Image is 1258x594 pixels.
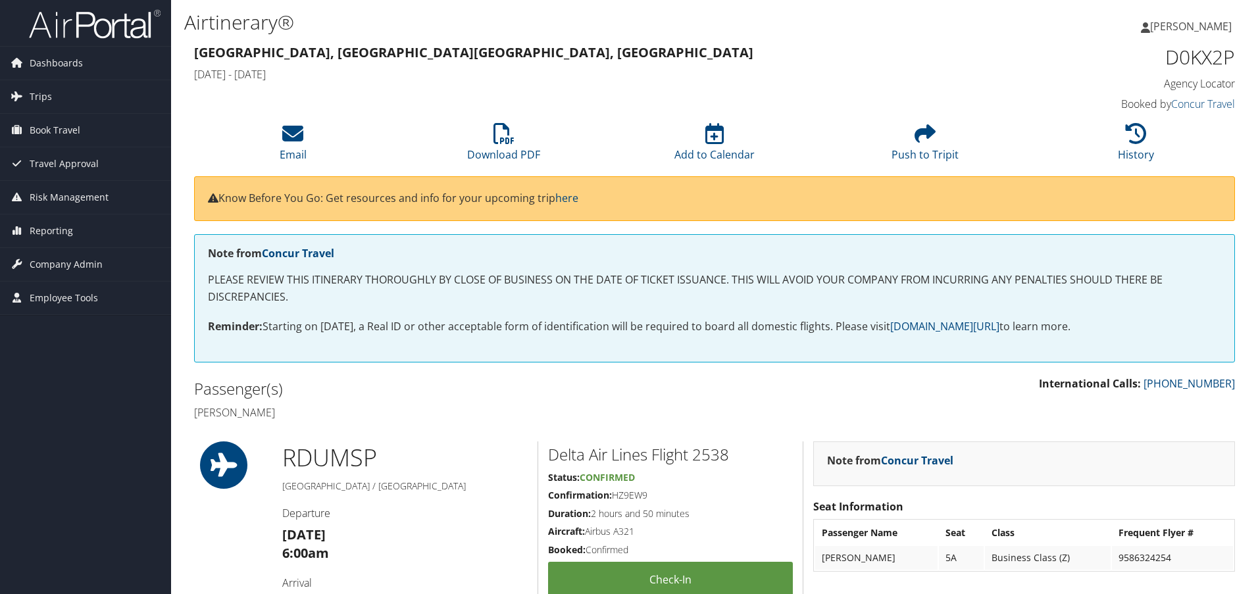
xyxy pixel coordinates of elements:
img: airportal-logo.png [29,9,161,39]
td: 5A [939,546,984,570]
h5: Confirmed [548,543,793,557]
p: Know Before You Go: Get resources and info for your upcoming trip [208,190,1221,207]
strong: Booked: [548,543,586,556]
a: History [1118,130,1154,162]
td: [PERSON_NAME] [815,546,937,570]
strong: International Calls: [1039,376,1141,391]
a: Email [280,130,307,162]
a: Concur Travel [1171,97,1235,111]
h4: Arrival [282,576,528,590]
a: [PHONE_NUMBER] [1144,376,1235,391]
a: Download PDF [467,130,540,162]
h4: Agency Locator [990,76,1235,91]
span: Travel Approval [30,147,99,180]
a: Concur Travel [262,246,334,260]
h4: Booked by [990,97,1235,111]
h1: D0KX2P [990,43,1235,71]
strong: Status: [548,471,580,483]
span: Reporting [30,214,73,247]
p: PLEASE REVIEW THIS ITINERARY THOROUGHLY BY CLOSE OF BUSINESS ON THE DATE OF TICKET ISSUANCE. THIS... [208,272,1221,305]
a: Push to Tripit [892,130,959,162]
strong: [GEOGRAPHIC_DATA], [GEOGRAPHIC_DATA] [GEOGRAPHIC_DATA], [GEOGRAPHIC_DATA] [194,43,753,61]
span: Employee Tools [30,282,98,314]
strong: Seat Information [813,499,903,514]
td: 9586324254 [1112,546,1233,570]
h4: [DATE] - [DATE] [194,67,970,82]
strong: Aircraft: [548,525,585,537]
h2: Delta Air Lines Flight 2538 [548,443,793,466]
a: [DOMAIN_NAME][URL] [890,319,999,334]
span: [PERSON_NAME] [1150,19,1232,34]
h2: Passenger(s) [194,378,705,400]
th: Class [985,521,1111,545]
span: Book Travel [30,114,80,147]
strong: Note from [827,453,953,468]
h1: Airtinerary® [184,9,892,36]
a: here [555,191,578,205]
th: Seat [939,521,984,545]
span: Confirmed [580,471,635,483]
p: Starting on [DATE], a Real ID or other acceptable form of identification will be required to boar... [208,318,1221,335]
td: Business Class (Z) [985,546,1111,570]
strong: Confirmation: [548,489,612,501]
h5: HZ9EW9 [548,489,793,502]
strong: Reminder: [208,319,263,334]
strong: Duration: [548,507,591,520]
h4: Departure [282,506,528,520]
strong: Note from [208,246,334,260]
h1: RDU MSP [282,441,528,474]
strong: 6:00am [282,544,329,562]
th: Frequent Flyer # [1112,521,1233,545]
h5: [GEOGRAPHIC_DATA] / [GEOGRAPHIC_DATA] [282,480,528,493]
h5: 2 hours and 50 minutes [548,507,793,520]
a: [PERSON_NAME] [1141,7,1245,46]
th: Passenger Name [815,521,937,545]
a: Add to Calendar [674,130,755,162]
strong: [DATE] [282,526,326,543]
span: Company Admin [30,248,103,281]
h5: Airbus A321 [548,525,793,538]
span: Dashboards [30,47,83,80]
span: Trips [30,80,52,113]
a: Concur Travel [881,453,953,468]
h4: [PERSON_NAME] [194,405,705,420]
span: Risk Management [30,181,109,214]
